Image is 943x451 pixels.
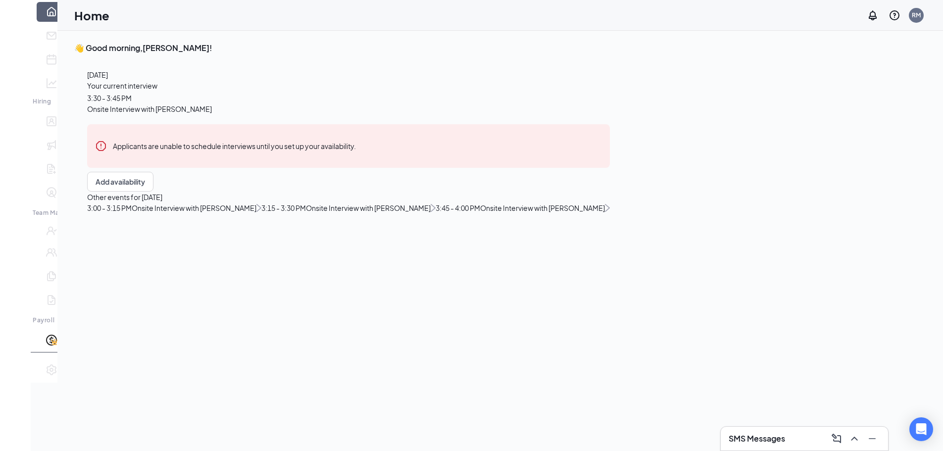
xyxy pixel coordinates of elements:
span: [DATE] [87,69,610,80]
div: RM [912,11,921,19]
span: 3:15 - 3:30 PM [261,203,306,212]
div: Applicants are unable to schedule interviews until you set up your availability. [113,140,356,151]
h3: SMS Messages [729,433,785,444]
svg: Settings [46,364,57,376]
span: 3:30 - 3:45 PM [87,94,132,102]
svg: UserCheck [46,225,57,237]
svg: Analysis [46,77,57,89]
div: Open Intercom Messenger [909,417,933,441]
svg: ComposeMessage [831,433,843,445]
button: Minimize [864,431,880,447]
button: Add availability [87,172,153,192]
svg: Notifications [867,9,879,21]
div: Payroll [33,316,68,324]
svg: Minimize [866,433,878,445]
span: Other events for [DATE] [87,192,610,202]
span: Onsite Interview with [PERSON_NAME] [480,203,605,212]
h1: Home [74,7,109,24]
div: Hiring [33,97,68,105]
button: ChevronUp [846,431,862,447]
svg: Error [95,140,107,152]
span: Onsite Interview with [PERSON_NAME] [132,203,256,212]
span: Onsite Interview with [PERSON_NAME] [306,203,431,212]
span: Onsite Interview with [PERSON_NAME] [87,104,212,113]
span: 3:00 - 3:15 PM [87,203,132,212]
span: 3:45 - 4:00 PM [436,203,480,212]
svg: ChevronUp [848,433,860,445]
div: Team Management [33,208,68,217]
h3: 👋 Good morning, [PERSON_NAME] ! [74,43,623,53]
svg: Expand [10,18,20,28]
svg: QuestionInfo [889,9,900,21]
button: ComposeMessage [829,431,844,447]
span: Your current interview [87,81,157,90]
